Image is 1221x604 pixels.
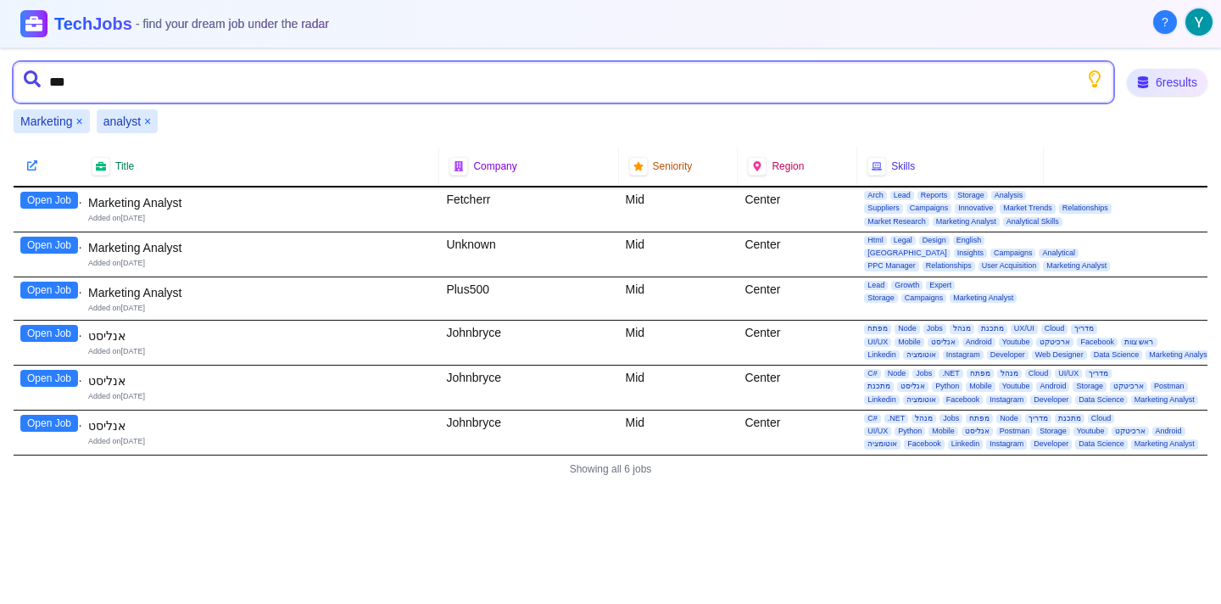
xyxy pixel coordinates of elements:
span: Instagram [986,395,1027,405]
span: Marketing Analyst [1146,350,1213,360]
span: Marketing Analyst [933,217,1000,226]
span: מדריך [1025,414,1051,423]
span: Youtube [999,338,1034,347]
span: .NET [939,369,963,378]
span: Region [772,159,804,173]
div: Center [738,366,857,410]
span: Storage [954,191,988,200]
span: UX/UI [1011,324,1038,333]
span: UI/UX [864,338,891,347]
span: Expert [926,281,955,290]
span: אוטומציה [903,350,939,360]
span: Developer [1030,395,1072,405]
span: .NET [884,414,909,423]
span: Storage [864,294,898,303]
span: Jobs [923,324,946,333]
span: Linkedin [864,395,900,405]
span: Postman [996,427,1034,436]
span: Marketing Analyst [1131,395,1198,405]
span: Node [895,324,920,333]
div: Mid [619,411,739,455]
span: Marketing Analyst [1043,261,1110,271]
div: Mid [619,277,739,321]
div: אנליסט [88,327,432,344]
span: Data Science [1075,439,1128,449]
span: Marketing [20,113,72,130]
span: Mobile [966,382,995,391]
span: Seniority [653,159,693,173]
span: מנהל [997,369,1022,378]
span: Campaigns [901,294,947,303]
span: Postman [1151,382,1188,391]
span: Web Designer [1032,350,1087,360]
span: Mobile [895,338,924,347]
span: אנליסט [928,338,959,347]
span: Marketing Analyst [950,294,1017,303]
div: Center [738,187,857,232]
span: Storage [1036,427,1070,436]
div: Added on [DATE] [88,346,432,357]
span: ראש צוות [1121,338,1157,347]
span: Instagram [986,439,1027,449]
span: Growth [891,281,923,290]
span: Arch [864,191,887,200]
div: אנליסט [88,372,432,389]
span: מתכנת [864,382,894,391]
span: ארכיטקט [1036,338,1073,347]
span: UI/UX [864,427,891,436]
button: Show search tips [1086,70,1103,87]
span: Analytical Skills [1003,217,1062,226]
span: Skills [891,159,915,173]
span: Company [473,159,516,173]
div: Center [738,321,857,365]
span: Relationships [1059,204,1112,213]
span: Insights [954,249,987,258]
span: Facebook [943,395,984,405]
span: Jobs [939,414,962,423]
div: Unknown [439,232,618,277]
div: Added on [DATE] [88,303,432,314]
span: ארכיטקט [1112,427,1149,436]
span: - find your dream job under the radar [136,17,329,31]
span: Innovative [955,204,996,213]
span: אנליסט [962,427,993,436]
span: Cloud [1088,414,1115,423]
span: Facebook [904,439,945,449]
div: Johnbryce [439,321,618,365]
span: Python [895,427,925,436]
span: PPC Manager [864,261,919,271]
span: Market Trends [1000,204,1056,213]
div: Added on [DATE] [88,258,432,269]
div: Marketing Analyst [88,194,432,211]
span: Cloud [1041,324,1068,333]
img: User avatar [1185,8,1213,36]
button: Open Job [20,415,78,432]
span: Design [919,236,950,245]
span: מנהל [950,324,974,333]
span: Html [864,236,887,245]
div: Johnbryce [439,366,618,410]
span: מפתח [966,414,993,423]
span: מדריך [1085,369,1112,378]
div: Center [738,411,857,455]
div: Marketing Analyst [88,284,432,301]
div: Johnbryce [439,411,618,455]
span: מפתח [864,324,891,333]
div: Added on [DATE] [88,213,432,224]
span: Lead [890,191,914,200]
div: Added on [DATE] [88,436,432,447]
span: [GEOGRAPHIC_DATA] [864,249,951,258]
span: Reports [917,191,951,200]
span: Storage [1073,382,1107,391]
button: About Techjobs [1153,10,1177,34]
span: אוטומציה [903,395,939,405]
span: Title [115,159,134,173]
span: C# [864,369,881,378]
span: Market Research [864,217,929,226]
span: מנהל [912,414,936,423]
span: מתכנת [1055,414,1084,423]
span: Legal [890,236,916,245]
div: Center [738,277,857,321]
span: UI/UX [1055,369,1082,378]
button: Open Job [20,237,78,254]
